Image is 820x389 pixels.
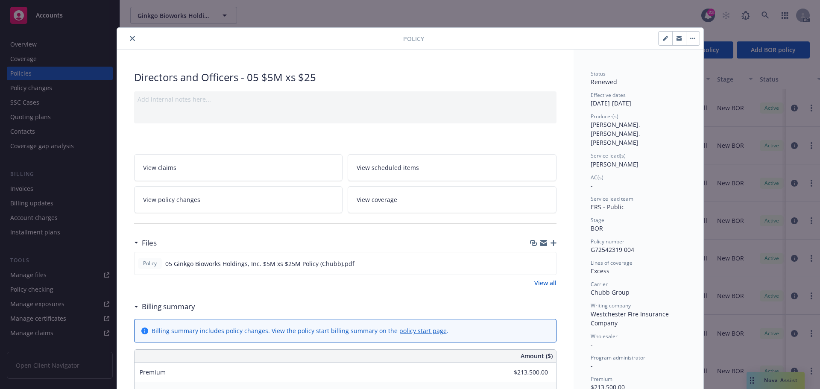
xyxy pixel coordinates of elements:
[531,259,538,268] button: download file
[141,260,158,267] span: Policy
[142,301,195,312] h3: Billing summary
[498,366,553,379] input: 0.00
[357,195,397,204] span: View coverage
[142,237,157,249] h3: Files
[591,340,593,348] span: -
[534,278,556,287] a: View all
[591,362,593,370] span: -
[591,216,604,224] span: Stage
[399,327,447,335] a: policy start page
[591,281,608,288] span: Carrier
[403,34,424,43] span: Policy
[138,95,553,104] div: Add internal notes here...
[545,259,553,268] button: preview file
[591,160,638,168] span: [PERSON_NAME]
[591,259,633,266] span: Lines of coverage
[591,238,624,245] span: Policy number
[591,152,626,159] span: Service lead(s)
[140,368,166,376] span: Premium
[591,181,593,190] span: -
[348,154,556,181] a: View scheduled items
[591,70,606,77] span: Status
[591,203,624,211] span: ERS - Public
[134,70,556,85] div: Directors and Officers - 05 $5M xs $25
[591,91,686,108] div: [DATE] - [DATE]
[357,163,419,172] span: View scheduled items
[591,195,633,202] span: Service lead team
[165,259,354,268] span: 05 Ginkgo Bioworks Holdings, Inc. $5M xs $25M Policy (Chubb).pdf
[134,237,157,249] div: Files
[143,163,176,172] span: View claims
[591,375,612,383] span: Premium
[348,186,556,213] a: View coverage
[591,302,631,309] span: Writing company
[134,301,195,312] div: Billing summary
[591,288,630,296] span: Chubb Group
[591,113,618,120] span: Producer(s)
[591,224,603,232] span: BOR
[127,33,138,44] button: close
[591,266,686,275] div: Excess
[134,154,343,181] a: View claims
[521,351,553,360] span: Amount ($)
[591,246,634,254] span: G72542319 004
[591,310,671,327] span: Westchester Fire Insurance Company
[152,326,448,335] div: Billing summary includes policy changes. View the policy start billing summary on the .
[134,186,343,213] a: View policy changes
[591,91,626,99] span: Effective dates
[591,120,642,146] span: [PERSON_NAME], [PERSON_NAME], [PERSON_NAME]
[143,195,200,204] span: View policy changes
[591,333,618,340] span: Wholesaler
[591,174,603,181] span: AC(s)
[591,78,617,86] span: Renewed
[591,354,645,361] span: Program administrator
